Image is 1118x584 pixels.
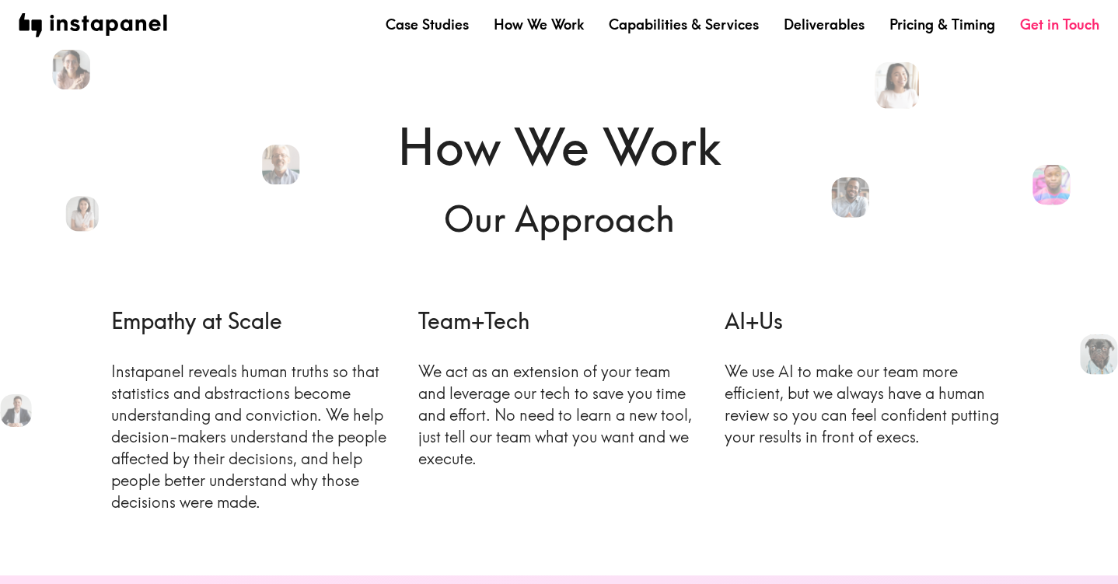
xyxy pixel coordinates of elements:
[418,361,700,470] p: We act as an extension of your team and leverage our tech to save you time and effort. No need to...
[19,13,167,37] img: instapanel
[111,361,393,513] p: Instapanel reveals human truths so that statistics and abstractions become understanding and conv...
[1020,15,1099,34] a: Get in Touch
[418,306,700,336] h6: Team+Tech
[725,306,1007,336] h6: AI+Us
[111,194,1007,243] h6: Our Approach
[784,15,865,34] a: Deliverables
[889,15,995,34] a: Pricing & Timing
[111,112,1007,182] h1: How We Work
[494,15,584,34] a: How We Work
[111,306,393,336] h6: Empathy at Scale
[386,15,469,34] a: Case Studies
[609,15,759,34] a: Capabilities & Services
[725,361,1007,448] p: We use AI to make our team more efficient, but we always have a human review so you can feel conf...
